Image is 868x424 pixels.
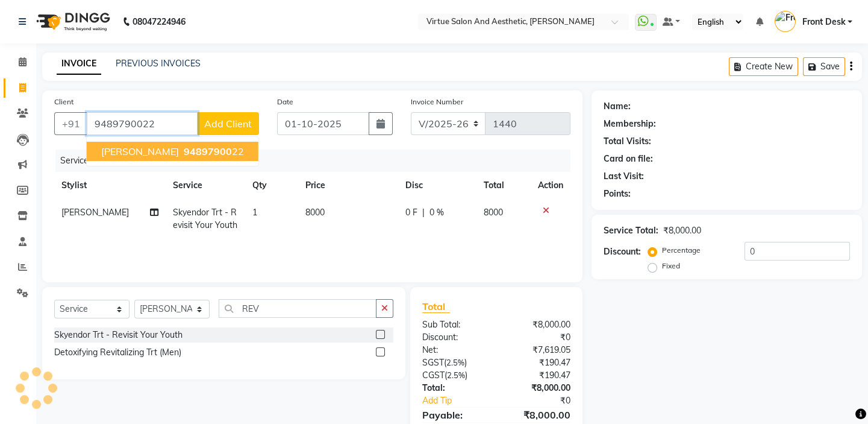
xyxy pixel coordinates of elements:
[604,118,656,130] div: Membership:
[413,394,510,407] a: Add Tip
[422,206,425,219] span: |
[662,245,701,256] label: Percentage
[116,58,201,69] a: PREVIOUS INVOICES
[54,112,88,135] button: +91
[55,150,579,172] div: Services
[54,97,73,107] label: Client
[422,300,450,313] span: Total
[197,112,259,135] button: Add Client
[245,172,298,199] th: Qty
[604,245,641,258] div: Discount:
[775,11,796,32] img: Front Desk
[181,145,244,157] ngb-highlight: 22
[429,206,444,219] span: 0 %
[447,370,465,380] span: 2.5%
[184,145,232,157] span: 94897900
[662,261,680,271] label: Fixed
[398,172,476,199] th: Disc
[413,408,496,422] div: Payable:
[31,5,113,39] img: logo
[298,172,399,199] th: Price
[476,172,531,199] th: Total
[663,224,701,237] div: ₹8,000.00
[496,331,579,344] div: ₹0
[277,97,293,107] label: Date
[496,344,579,356] div: ₹7,619.05
[446,358,464,367] span: 2.5%
[531,172,570,199] th: Action
[604,100,631,113] div: Name:
[54,329,183,341] div: Skyendor Trt - Revisit Your Youth
[57,53,101,75] a: INVOICE
[496,356,579,369] div: ₹190.47
[496,318,579,331] div: ₹8,000.00
[54,346,181,359] div: Detoxifying Revitalizing Trt (Men)
[411,97,463,107] label: Invoice Number
[54,172,166,199] th: Stylist
[604,224,658,237] div: Service Total:
[405,206,417,219] span: 0 F
[496,382,579,394] div: ₹8,000.00
[413,318,496,331] div: Sub Total:
[802,16,845,28] span: Front Desk
[219,299,376,318] input: Search or Scan
[803,57,845,76] button: Save
[101,145,179,157] span: [PERSON_NAME]
[510,394,579,407] div: ₹0
[484,207,503,218] span: 8000
[252,207,257,218] span: 1
[604,188,631,200] div: Points:
[422,370,445,381] span: CGST
[413,369,496,382] div: ( )
[413,331,496,344] div: Discount:
[496,408,579,422] div: ₹8,000.00
[604,153,653,165] div: Card on file:
[166,172,245,199] th: Service
[496,369,579,382] div: ₹190.47
[604,135,651,148] div: Total Visits:
[422,357,444,368] span: SGST
[133,5,186,39] b: 08047224946
[413,356,496,369] div: ( )
[413,344,496,356] div: Net:
[204,118,252,130] span: Add Client
[305,207,325,218] span: 8000
[173,207,237,230] span: Skyendor Trt - Revisit Your Youth
[604,170,644,183] div: Last Visit:
[729,57,798,76] button: Create New
[87,112,198,135] input: Search by Name/Mobile/Email/Code
[413,382,496,394] div: Total:
[61,207,129,218] span: [PERSON_NAME]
